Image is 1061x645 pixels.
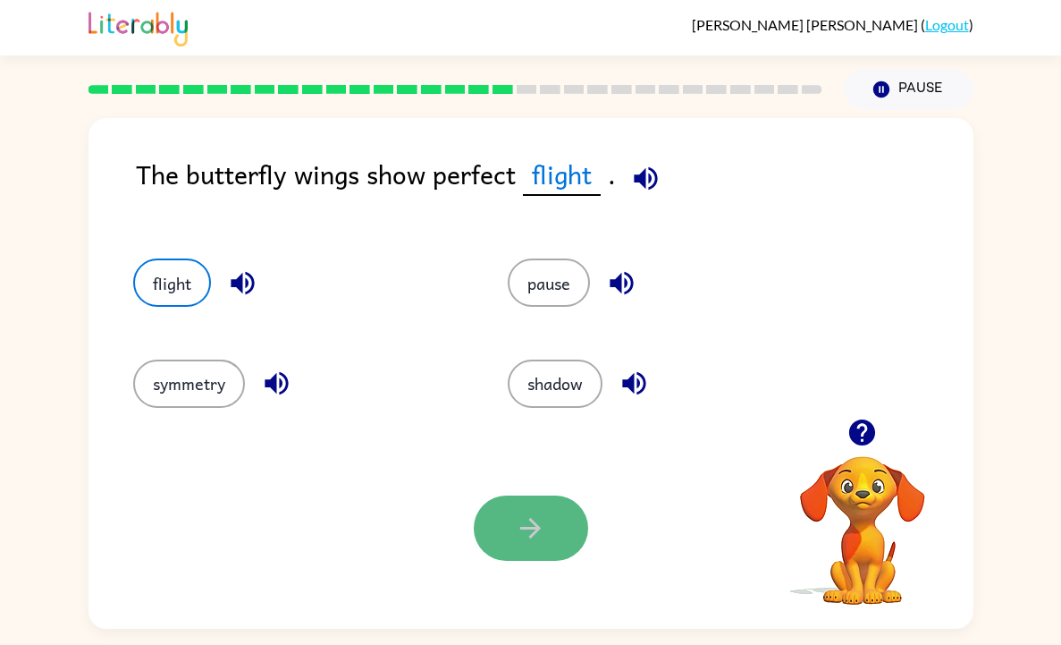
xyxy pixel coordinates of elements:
[88,7,188,47] img: Literably
[844,69,973,110] button: Pause
[692,16,973,33] div: ( )
[508,259,590,307] button: pause
[773,429,952,607] video: Your browser must support playing .mp4 files to use Literably. Please try using another browser.
[523,154,601,196] span: flight
[136,154,973,223] div: The butterfly wings show perfect .
[133,360,245,408] button: symmetry
[925,16,969,33] a: Logout
[133,259,211,307] button: flight
[508,360,602,408] button: shadow
[692,16,921,33] span: [PERSON_NAME] [PERSON_NAME]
